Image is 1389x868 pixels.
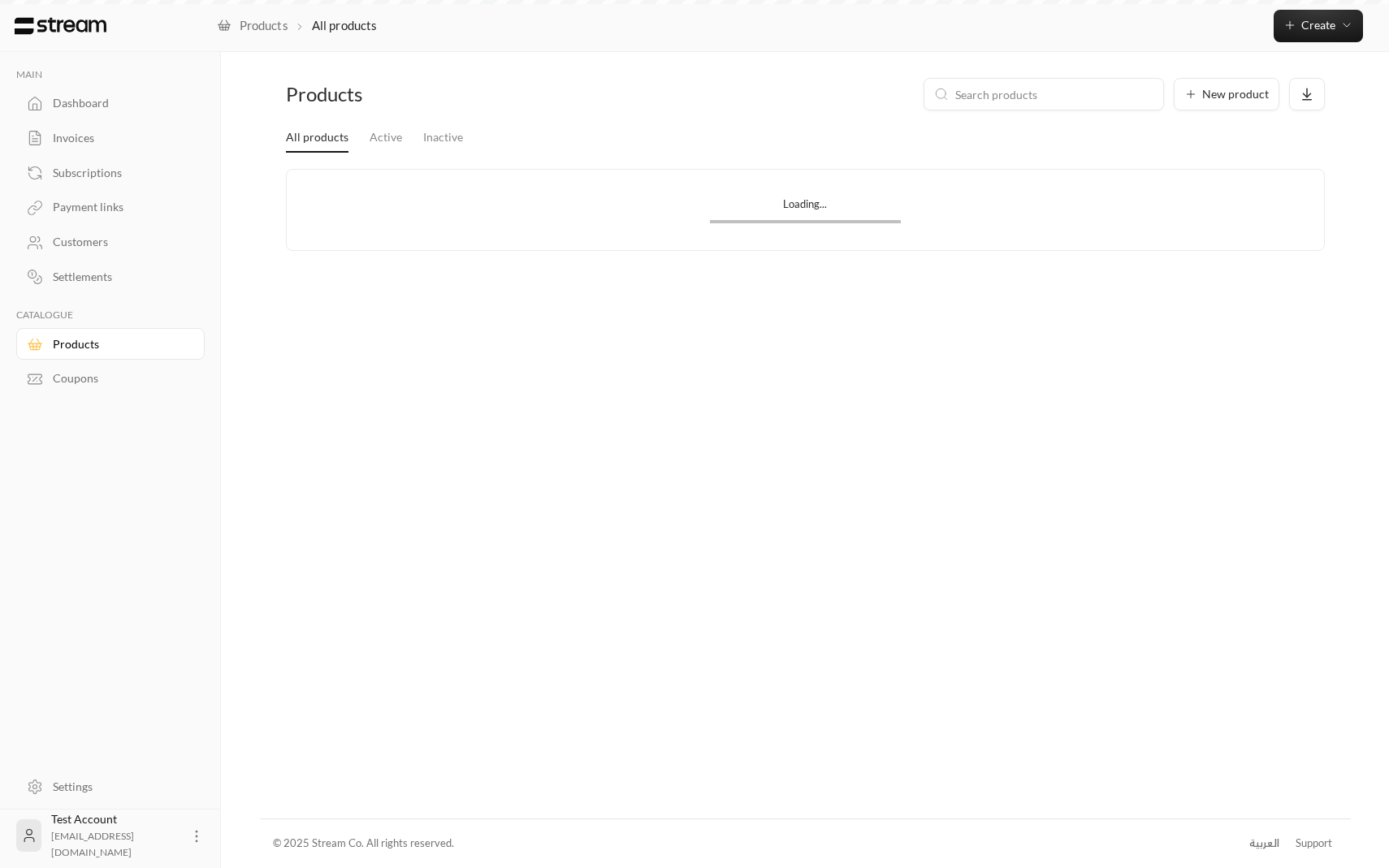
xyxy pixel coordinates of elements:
a: Coupons [16,363,205,395]
a: Settlements [16,261,205,293]
div: Dashboard [53,95,184,111]
div: Loading... [710,196,901,220]
span: New product [1202,89,1269,100]
input: Search products [955,85,1153,103]
div: Products [286,81,446,107]
a: Payment links [16,192,205,223]
a: Inactive [423,123,463,152]
a: Subscriptions [16,157,205,188]
a: All products [286,123,348,153]
img: Logo [13,17,108,35]
div: Invoices [53,130,184,146]
a: Products [217,16,288,34]
a: Products [16,328,205,360]
a: Active [370,123,402,152]
a: Customers [16,227,205,258]
div: Subscriptions [53,165,184,181]
div: Products [53,336,184,352]
p: CATALOGUE [16,309,205,322]
button: Create [1274,10,1363,42]
a: Support [1290,829,1337,858]
div: Settings [53,779,184,795]
span: Create [1301,18,1335,32]
div: © 2025 Stream Co. All rights reserved. [273,836,454,852]
div: Customers [53,234,184,250]
a: Invoices [16,123,205,154]
a: Dashboard [16,88,205,119]
div: Payment links [53,199,184,215]
div: Settlements [53,269,184,285]
div: Test Account [51,811,179,860]
nav: breadcrumb [217,16,376,34]
div: Coupons [53,370,184,386]
p: All products [312,16,377,34]
a: Settings [16,771,205,802]
p: MAIN [16,68,205,81]
div: العربية [1249,836,1279,852]
button: New product [1174,78,1279,110]
span: [EMAIL_ADDRESS][DOMAIN_NAME] [51,830,134,858]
